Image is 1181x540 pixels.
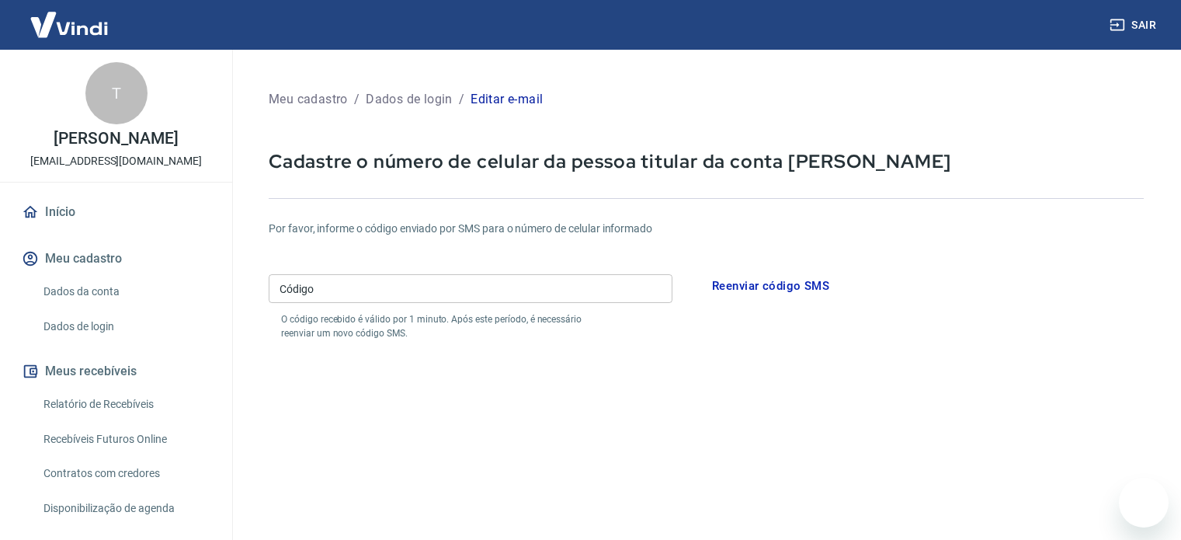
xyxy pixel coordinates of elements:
[54,131,178,147] p: [PERSON_NAME]
[37,311,214,343] a: Dados de login
[37,493,214,524] a: Disponibilização de agenda
[459,90,464,109] p: /
[37,276,214,308] a: Dados da conta
[37,423,214,455] a: Recebíveis Futuros Online
[1119,478,1169,528] iframe: Botão para abrir a janela de mensagens
[703,270,838,302] button: Reenviar código SMS
[281,312,610,340] p: O código recebido é válido por 1 minuto. Após este período, é necessário reenviar um novo código ...
[19,242,214,276] button: Meu cadastro
[85,62,148,124] div: T
[1106,11,1162,40] button: Sair
[354,90,360,109] p: /
[269,221,1144,237] h6: Por favor, informe o código enviado por SMS para o número de celular informado
[269,149,1144,173] p: Cadastre o número de celular da pessoa titular da conta [PERSON_NAME]
[19,195,214,229] a: Início
[269,90,348,109] p: Meu cadastro
[30,153,202,169] p: [EMAIL_ADDRESS][DOMAIN_NAME]
[19,1,120,48] img: Vindi
[366,90,453,109] p: Dados de login
[37,388,214,420] a: Relatório de Recebíveis
[19,354,214,388] button: Meus recebíveis
[37,458,214,489] a: Contratos com credores
[471,90,543,109] p: Editar e-mail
